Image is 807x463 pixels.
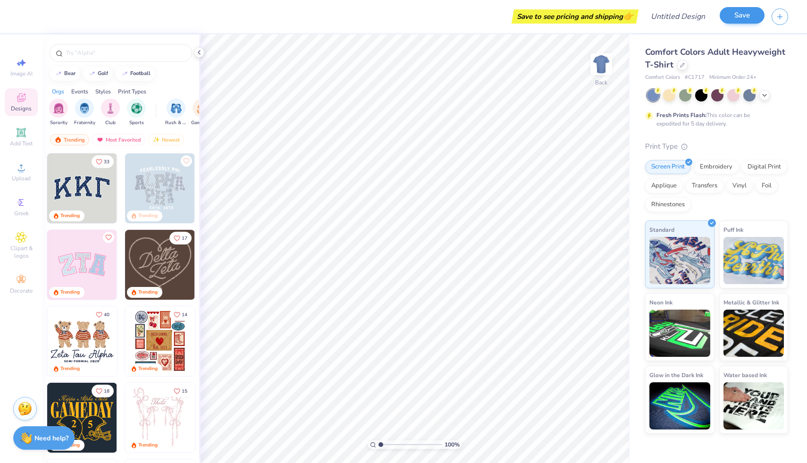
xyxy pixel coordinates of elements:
[64,71,76,76] div: bear
[12,175,31,182] span: Upload
[645,141,788,152] div: Print Type
[92,308,114,321] button: Like
[92,155,114,168] button: Like
[649,237,710,284] img: Standard
[656,111,706,119] strong: Fresh Prints Flash:
[47,230,117,300] img: 9980f5e8-e6a1-4b4a-8839-2b0e9349023c
[53,103,64,114] img: Sorority Image
[14,210,29,217] span: Greek
[5,244,38,260] span: Clipart & logos
[50,119,67,126] span: Sorority
[117,383,186,453] img: 2b704b5a-84f6-4980-8295-53d958423ff9
[105,119,116,126] span: Club
[131,103,142,114] img: Sports Image
[191,99,213,126] div: filter for Game Day
[756,179,778,193] div: Foil
[10,140,33,147] span: Add Text
[74,99,95,126] button: filter button
[152,136,160,143] img: Newest.gif
[50,134,89,145] div: Trending
[92,385,114,397] button: Like
[101,99,120,126] button: filter button
[49,99,68,126] div: filter for Sorority
[52,87,64,96] div: Orgs
[645,160,691,174] div: Screen Print
[125,230,195,300] img: 12710c6a-dcc0-49ce-8688-7fe8d5f96fe2
[79,103,90,114] img: Fraternity Image
[685,74,705,82] span: # C1717
[127,99,146,126] button: filter button
[741,160,787,174] div: Digital Print
[95,87,111,96] div: Styles
[138,442,158,449] div: Trending
[117,306,186,376] img: d12c9beb-9502-45c7-ae94-40b97fdd6040
[723,382,784,429] img: Water based Ink
[129,119,144,126] span: Sports
[182,389,187,394] span: 15
[117,230,186,300] img: 5ee11766-d822-42f5-ad4e-763472bf8dcf
[60,365,80,372] div: Trending
[169,385,192,397] button: Like
[138,289,158,296] div: Trending
[720,7,765,24] button: Save
[181,155,192,167] button: Like
[50,67,80,81] button: bear
[165,99,187,126] div: filter for Rush & Bid
[96,136,104,143] img: most_fav.gif
[125,153,195,223] img: 5a4b4175-9e88-49c8-8a23-26d96782ddc6
[686,179,723,193] div: Transfers
[197,103,208,114] img: Game Day Image
[125,383,195,453] img: 83dda5b0-2158-48ca-832c-f6b4ef4c4536
[71,87,88,96] div: Events
[649,225,674,235] span: Standard
[694,160,739,174] div: Embroidery
[104,160,109,164] span: 33
[10,287,33,295] span: Decorate
[116,67,155,81] button: football
[74,119,95,126] span: Fraternity
[65,48,186,58] input: Try "Alpha"
[595,78,607,87] div: Back
[649,382,710,429] img: Glow in the Dark Ink
[60,289,80,296] div: Trending
[171,103,182,114] img: Rush & Bid Image
[709,74,757,82] span: Minimum Order: 24 +
[105,103,116,114] img: Club Image
[649,310,710,357] img: Neon Ink
[104,312,109,317] span: 40
[47,153,117,223] img: 3b9aba4f-e317-4aa7-a679-c95a879539bd
[34,434,68,443] strong: Need help?
[592,55,611,74] img: Back
[121,71,128,76] img: trend_line.gif
[55,71,62,76] img: trend_line.gif
[649,297,672,307] span: Neon Ink
[104,389,109,394] span: 18
[54,136,62,143] img: trending.gif
[101,99,120,126] div: filter for Club
[165,99,187,126] button: filter button
[74,99,95,126] div: filter for Fraternity
[723,237,784,284] img: Puff Ink
[182,236,187,241] span: 17
[723,225,743,235] span: Puff Ink
[127,99,146,126] div: filter for Sports
[117,153,186,223] img: edfb13fc-0e43-44eb-bea2-bf7fc0dd67f9
[148,134,184,145] div: Newest
[130,71,151,76] div: football
[169,232,192,244] button: Like
[645,179,683,193] div: Applique
[83,67,112,81] button: golf
[191,99,213,126] button: filter button
[194,383,264,453] img: d12a98c7-f0f7-4345-bf3a-b9f1b718b86e
[194,153,264,223] img: a3f22b06-4ee5-423c-930f-667ff9442f68
[623,10,633,22] span: 👉
[47,383,117,453] img: b8819b5f-dd70-42f8-b218-32dd770f7b03
[10,70,33,77] span: Image AI
[645,198,691,212] div: Rhinestones
[11,105,32,112] span: Designs
[191,119,213,126] span: Game Day
[169,308,192,321] button: Like
[92,134,145,145] div: Most Favorited
[47,306,117,376] img: a3be6b59-b000-4a72-aad0-0c575b892a6b
[445,440,460,449] span: 100 %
